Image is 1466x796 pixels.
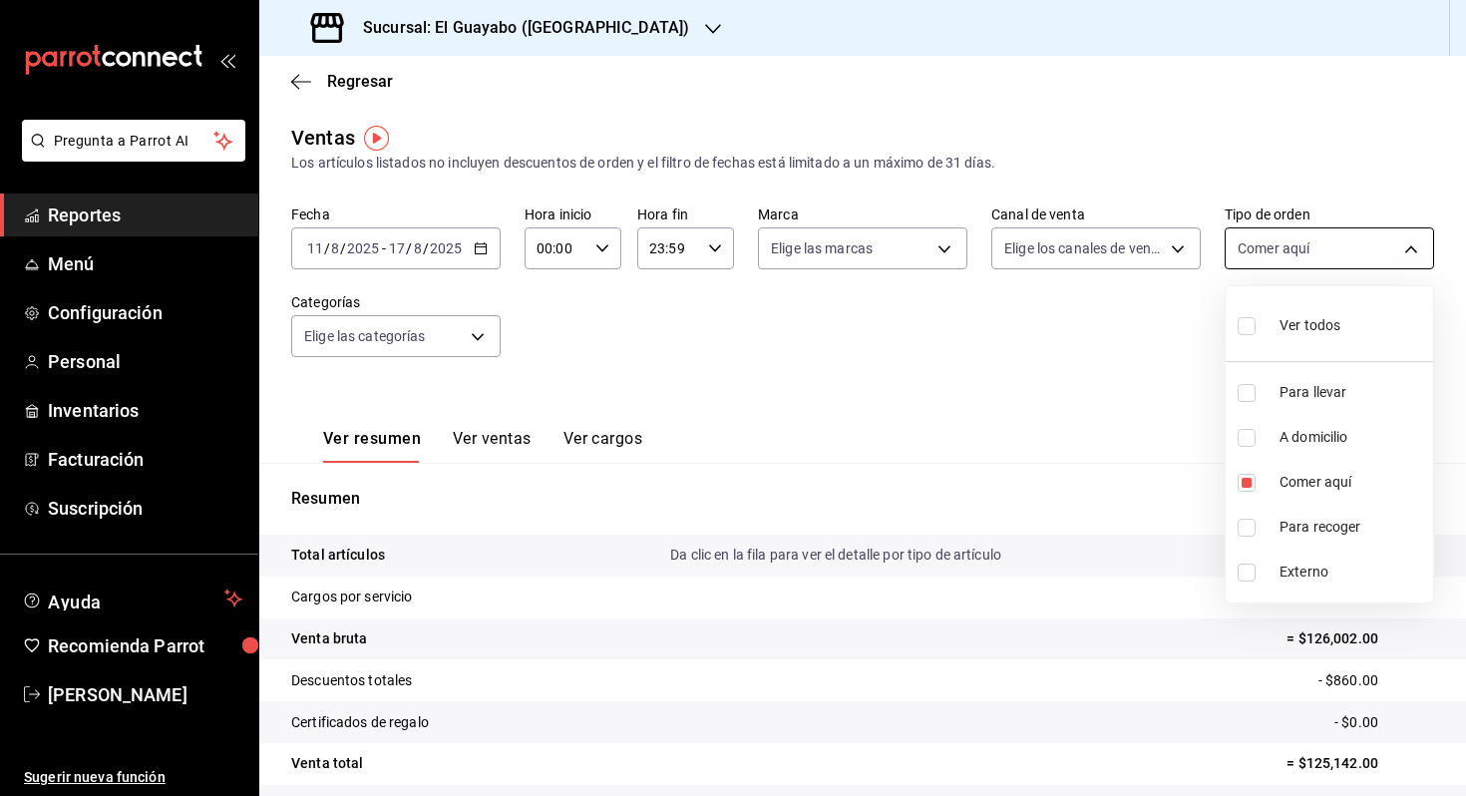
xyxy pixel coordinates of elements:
[364,126,389,151] img: Tooltip marker
[1280,562,1425,583] span: Externo
[1280,427,1425,448] span: A domicilio
[1280,472,1425,493] span: Comer aquí
[1280,315,1340,336] span: Ver todos
[1280,517,1425,538] span: Para recoger
[1280,382,1425,403] span: Para llevar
